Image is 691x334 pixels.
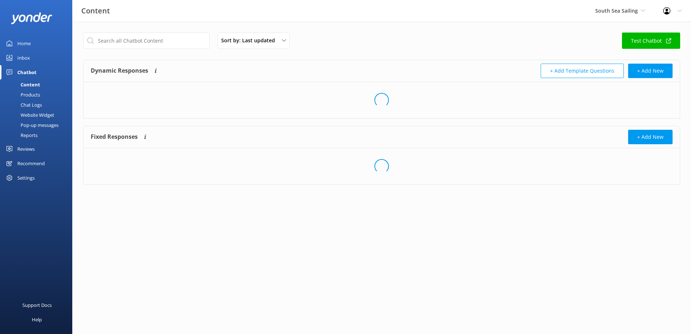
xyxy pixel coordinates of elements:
a: Products [4,90,72,100]
div: Chat Logs [4,100,42,110]
div: Chatbot [17,65,37,80]
div: Home [17,36,31,51]
button: + Add New [628,64,673,78]
h3: Content [81,5,110,17]
div: Website Widget [4,110,54,120]
a: Pop-up messages [4,120,72,130]
span: South Sea Sailing [595,7,638,14]
a: Website Widget [4,110,72,120]
div: Reviews [17,142,35,156]
img: yonder-white-logo.png [11,12,52,24]
input: Search all Chatbot Content [83,33,210,49]
a: Test Chatbot [622,33,680,49]
button: + Add Template Questions [541,64,624,78]
a: Chat Logs [4,100,72,110]
button: + Add New [628,130,673,144]
div: Products [4,90,40,100]
span: Sort by: Last updated [221,37,279,44]
div: Help [32,312,42,327]
div: Recommend [17,156,45,171]
h4: Dynamic Responses [91,64,148,78]
div: Inbox [17,51,30,65]
div: Settings [17,171,35,185]
a: Reports [4,130,72,140]
h4: Fixed Responses [91,130,138,144]
div: Support Docs [22,298,52,312]
div: Pop-up messages [4,120,59,130]
a: Content [4,80,72,90]
div: Reports [4,130,38,140]
div: Content [4,80,40,90]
